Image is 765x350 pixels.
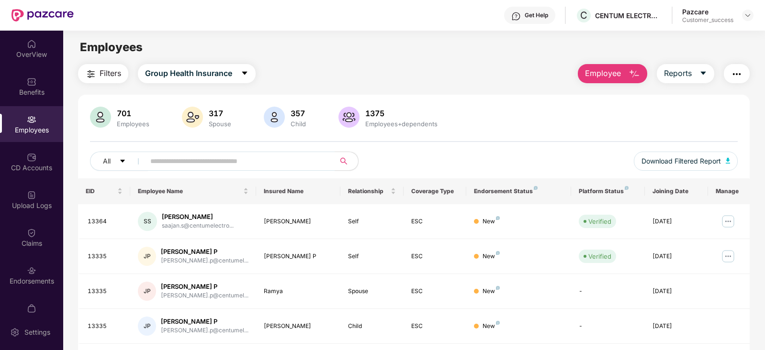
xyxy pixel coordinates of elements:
[720,249,736,264] img: manageButton
[404,178,467,204] th: Coverage Type
[289,109,308,118] div: 357
[11,9,74,22] img: New Pazcare Logo
[27,190,36,200] img: svg+xml;base64,PHN2ZyBpZD0iVXBsb2FkX0xvZ3MiIGRhdGEtbmFtZT0iVXBsb2FkIExvZ3MiIHhtbG5zPSJodHRwOi8vd3...
[338,107,360,128] img: svg+xml;base64,PHN2ZyB4bWxucz0iaHR0cDovL3d3dy53My5vcmcvMjAwMC9zdmciIHhtbG5zOnhsaW5rPSJodHRwOi8vd3...
[652,252,700,261] div: [DATE]
[90,107,111,128] img: svg+xml;base64,PHN2ZyB4bWxucz0iaHR0cDovL3d3dy53My5vcmcvMjAwMC9zdmciIHhtbG5zOnhsaW5rPSJodHRwOi8vd3...
[571,309,645,344] td: -
[595,11,662,20] div: CENTUM ELECTRONICS LIMITED
[27,115,36,124] img: svg+xml;base64,PHN2ZyBpZD0iRW1wbG95ZWVzIiB4bWxucz0iaHR0cDovL3d3dy53My5vcmcvMjAwMC9zdmciIHdpZHRoPS...
[496,286,500,290] img: svg+xml;base64,PHN2ZyB4bWxucz0iaHR0cDovL3d3dy53My5vcmcvMjAwMC9zdmciIHdpZHRoPSI4IiBoZWlnaHQ9IjgiIH...
[652,217,700,226] div: [DATE]
[682,7,733,16] div: Pazcare
[348,287,396,296] div: Spouse
[27,39,36,49] img: svg+xml;base64,PHN2ZyBpZD0iSG9tZSIgeG1sbnM9Imh0dHA6Ly93d3cudzMub3JnLzIwMDAvc3ZnIiB3aWR0aD0iMjAiIG...
[699,69,707,78] span: caret-down
[496,251,500,255] img: svg+xml;base64,PHN2ZyB4bWxucz0iaHR0cDovL3d3dy53My5vcmcvMjAwMC9zdmciIHdpZHRoPSI4IiBoZWlnaHQ9IjgiIH...
[720,214,736,229] img: manageButton
[585,67,621,79] span: Employee
[207,120,233,128] div: Spouse
[10,328,20,337] img: svg+xml;base64,PHN2ZyBpZD0iU2V0dGluZy0yMHgyMCIgeG1sbnM9Imh0dHA6Ly93d3cudzMub3JnLzIwMDAvc3ZnIiB3aW...
[27,266,36,275] img: svg+xml;base64,PHN2ZyBpZD0iRW5kb3JzZW1lbnRzIiB4bWxucz0iaHR0cDovL3d3dy53My5vcmcvMjAwMC9zdmciIHdpZH...
[256,178,340,204] th: Insured Name
[411,217,459,226] div: ESC
[652,287,700,296] div: [DATE]
[411,252,459,261] div: ESC
[78,64,128,83] button: Filters
[100,67,121,79] span: Filters
[348,187,389,195] span: Relationship
[744,11,752,19] img: svg+xml;base64,PHN2ZyBpZD0iRHJvcGRvd24tMzJ4MzIiIHhtbG5zPSJodHRwOi8vd3d3LnczLm9yZy8yMDAwL3N2ZyIgd2...
[22,328,53,337] div: Settings
[578,64,647,83] button: Employee
[580,10,587,21] span: C
[138,282,156,301] div: JP
[483,322,500,331] div: New
[579,187,637,195] div: Platform Status
[264,322,332,331] div: [PERSON_NAME]
[335,157,353,165] span: search
[534,186,538,190] img: svg+xml;base64,PHN2ZyB4bWxucz0iaHR0cDovL3d3dy53My5vcmcvMjAwMC9zdmciIHdpZHRoPSI4IiBoZWlnaHQ9IjgiIH...
[161,317,248,326] div: [PERSON_NAME] P
[115,109,151,118] div: 701
[411,322,459,331] div: ESC
[588,217,611,226] div: Verified
[264,287,332,296] div: Ramya
[162,212,234,221] div: [PERSON_NAME]
[629,68,640,80] img: svg+xml;base64,PHN2ZyB4bWxucz0iaHR0cDovL3d3dy53My5vcmcvMjAwMC9zdmciIHhtbG5zOnhsaW5rPSJodHRwOi8vd3...
[657,64,714,83] button: Reportscaret-down
[645,178,708,204] th: Joining Date
[88,322,123,331] div: 13335
[86,187,116,195] span: EID
[138,64,256,83] button: Group Health Insurancecaret-down
[588,252,611,261] div: Verified
[264,107,285,128] img: svg+xml;base64,PHN2ZyB4bWxucz0iaHR0cDovL3d3dy53My5vcmcvMjAwMC9zdmciIHhtbG5zOnhsaW5rPSJodHRwOi8vd3...
[348,252,396,261] div: Self
[363,109,439,118] div: 1375
[483,252,500,261] div: New
[138,247,156,266] div: JP
[496,321,500,325] img: svg+xml;base64,PHN2ZyB4bWxucz0iaHR0cDovL3d3dy53My5vcmcvMjAwMC9zdmciIHdpZHRoPSI4IiBoZWlnaHQ9IjgiIH...
[634,152,738,171] button: Download Filtered Report
[103,156,111,166] span: All
[80,40,143,54] span: Employees
[264,217,332,226] div: [PERSON_NAME]
[27,153,36,162] img: svg+xml;base64,PHN2ZyBpZD0iQ0RfQWNjb3VudHMiIGRhdGEtbmFtZT0iQ0QgQWNjb3VudHMiIHhtbG5zPSJodHRwOi8vd3...
[27,304,36,313] img: svg+xml;base64,PHN2ZyBpZD0iTXlfT3JkZXJzIiBkYXRhLW5hbWU9Ik15IE9yZGVycyIgeG1sbnM9Imh0dHA6Ly93d3cudz...
[731,68,742,80] img: svg+xml;base64,PHN2ZyB4bWxucz0iaHR0cDovL3d3dy53My5vcmcvMjAwMC9zdmciIHdpZHRoPSIyNCIgaGVpZ2h0PSIyNC...
[161,291,248,300] div: [PERSON_NAME].p@centumel...
[88,217,123,226] div: 13364
[85,68,97,80] img: svg+xml;base64,PHN2ZyB4bWxucz0iaHR0cDovL3d3dy53My5vcmcvMjAwMC9zdmciIHdpZHRoPSIyNCIgaGVpZ2h0PSIyNC...
[119,158,126,165] span: caret-down
[511,11,521,21] img: svg+xml;base64,PHN2ZyBpZD0iSGVscC0zMngzMiIgeG1sbnM9Imh0dHA6Ly93d3cudzMub3JnLzIwMDAvc3ZnIiB3aWR0aD...
[145,67,232,79] span: Group Health Insurance
[88,287,123,296] div: 13335
[664,67,692,79] span: Reports
[335,152,359,171] button: search
[348,322,396,331] div: Child
[708,178,750,204] th: Manage
[348,217,396,226] div: Self
[130,178,256,204] th: Employee Name
[264,252,332,261] div: [PERSON_NAME] P
[161,326,248,335] div: [PERSON_NAME].p@centumel...
[161,256,248,265] div: [PERSON_NAME].p@centumel...
[652,322,700,331] div: [DATE]
[525,11,548,19] div: Get Help
[241,69,248,78] span: caret-down
[138,187,241,195] span: Employee Name
[182,107,203,128] img: svg+xml;base64,PHN2ZyB4bWxucz0iaHR0cDovL3d3dy53My5vcmcvMjAwMC9zdmciIHhtbG5zOnhsaW5rPSJodHRwOi8vd3...
[571,274,645,309] td: -
[115,120,151,128] div: Employees
[726,158,731,164] img: svg+xml;base64,PHN2ZyB4bWxucz0iaHR0cDovL3d3dy53My5vcmcvMjAwMC9zdmciIHhtbG5zOnhsaW5rPSJodHRwOi8vd3...
[641,156,721,166] span: Download Filtered Report
[483,287,500,296] div: New
[138,212,157,231] div: SS
[162,221,234,230] div: saajan.s@centumelectro...
[138,317,156,336] div: JP
[411,287,459,296] div: ESC
[682,16,733,24] div: Customer_success
[88,252,123,261] div: 13335
[27,77,36,87] img: svg+xml;base64,PHN2ZyBpZD0iQmVuZWZpdHMiIHhtbG5zPSJodHRwOi8vd3d3LnczLm9yZy8yMDAwL3N2ZyIgd2lkdGg9Ij...
[483,217,500,226] div: New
